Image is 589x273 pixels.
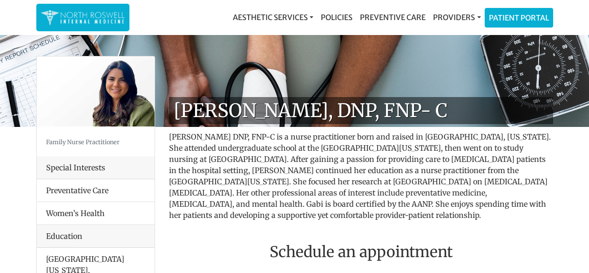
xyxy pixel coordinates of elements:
small: Family Nurse Practitioner [46,138,120,146]
a: Providers [429,8,484,27]
div: Education [37,225,155,248]
li: Women’s Health [37,202,155,225]
h2: Schedule an appointment [169,243,553,261]
a: Aesthetic Services [229,8,317,27]
li: Preventative Care [37,179,155,202]
div: Special Interests [37,156,155,179]
a: Policies [317,8,356,27]
h1: [PERSON_NAME], DNP, FNP- C [169,97,553,124]
a: Patient Portal [485,8,553,27]
img: North Roswell Internal Medicine [41,8,125,27]
p: [PERSON_NAME] DNP, FNP-C is a nurse practitioner born and raised in [GEOGRAPHIC_DATA], [US_STATE]... [169,131,553,221]
a: Preventive Care [356,8,429,27]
